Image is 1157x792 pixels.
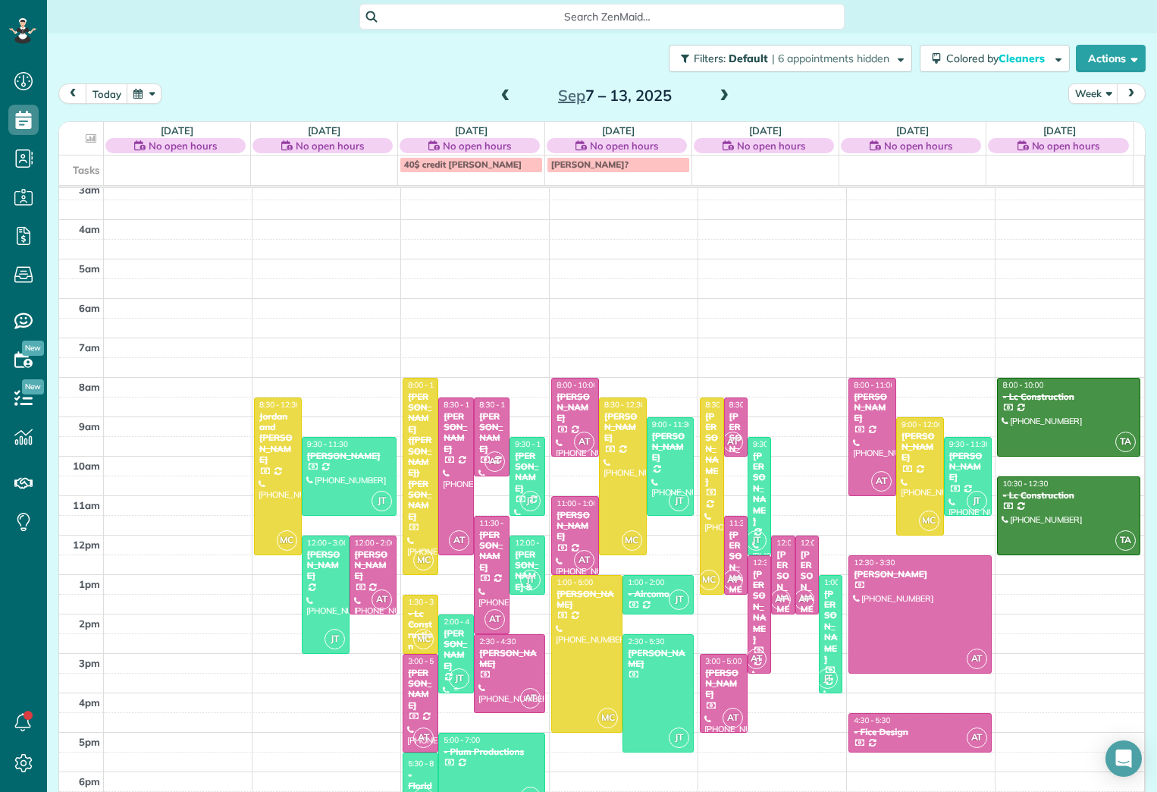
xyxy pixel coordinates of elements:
span: 8:00 - 10:00 [557,380,597,390]
div: [PERSON_NAME] [800,549,814,626]
span: | 6 appointments hidden [772,52,889,65]
div: [PERSON_NAME] [704,411,719,488]
span: 7am [79,341,100,354]
span: 10:30 - 12:30 [1002,479,1048,489]
div: [PERSON_NAME] [478,411,505,455]
span: JT [669,728,689,748]
a: [DATE] [896,124,929,137]
div: [PERSON_NAME] [443,628,469,672]
div: [PERSON_NAME] [556,589,618,611]
span: 40$ credit [PERSON_NAME] [404,159,522,170]
span: 12:00 - 2:00 [801,538,842,548]
span: 11:30 - 1:30 [729,518,770,528]
span: 1:00 - 4:00 [824,577,861,587]
span: 2pm [79,618,100,630]
button: next [1117,83,1146,104]
span: AT [574,550,594,570]
span: 12pm [73,539,100,551]
span: Filters: [694,52,726,65]
span: AT [794,589,814,610]
div: - Plum Productions [443,746,541,757]
div: [PERSON_NAME] [853,391,892,424]
span: New [22,379,44,394]
div: - Fice Design [853,727,986,737]
span: JT [520,570,541,590]
span: 12:30 - 3:30 [854,558,895,567]
span: No open hours [737,138,805,153]
div: [PHONE_NUMBER] [853,752,986,762]
span: AT [871,471,892,492]
div: [PERSON_NAME] [752,451,767,527]
span: 1pm [79,578,100,590]
a: [DATE] [602,124,635,137]
div: [PERSON_NAME] [729,411,743,488]
button: Week [1068,83,1118,104]
span: 12:00 - 3:00 [307,538,348,548]
span: 8:30 - 10:00 [729,400,770,410]
span: 9:00 - 12:00 [901,420,942,429]
span: New [22,341,44,356]
span: 9:30 - 11:30 [307,439,348,449]
span: 1:00 - 2:00 [628,577,664,587]
span: JT [520,491,541,511]
span: AT [574,432,594,452]
span: 2:00 - 4:00 [444,617,480,627]
span: 8:00 - 1:00 [408,380,444,390]
div: [PERSON_NAME] [729,530,743,606]
div: [PERSON_NAME] [752,569,767,646]
span: MC [413,550,434,570]
span: Colored by [946,52,1050,65]
div: - Lc Construction [1002,391,1136,402]
span: 8:00 - 10:00 [1002,380,1043,390]
span: AT [413,728,434,748]
div: [PERSON_NAME] [478,530,505,574]
div: [PERSON_NAME] [901,431,939,464]
div: [PERSON_NAME] ([PERSON_NAME]) [PERSON_NAME] [407,391,434,523]
div: [PERSON_NAME] [478,648,541,670]
span: AT [746,649,767,669]
button: Actions [1076,45,1146,72]
span: 6am [79,302,100,314]
span: AT [372,589,392,610]
span: 1:00 - 5:00 [557,577,593,587]
span: 3:00 - 5:30 [408,656,444,666]
div: [PERSON_NAME] [948,451,987,483]
span: MC [413,629,434,649]
div: [PERSON_NAME] [823,589,838,665]
span: 5:30 - 8:30 [408,759,444,768]
span: No open hours [296,138,364,153]
span: 10am [73,460,100,472]
span: TA [1115,530,1136,551]
div: Open Intercom Messenger [1105,740,1142,777]
a: Filters: Default | 6 appointments hidden [661,45,912,72]
a: [DATE] [308,124,340,137]
div: [PERSON_NAME] [556,510,594,542]
span: AT [484,451,505,472]
span: 2:30 - 5:30 [628,636,664,646]
span: [PERSON_NAME]? [551,159,629,170]
span: 8:30 - 10:30 [479,400,520,410]
div: [PERSON_NAME] [306,549,345,582]
span: JT [372,491,392,511]
span: 12:00 - 2:00 [776,538,817,548]
span: MC [919,511,939,531]
span: AT [967,649,987,669]
span: 9:30 - 11:30 [949,439,990,449]
span: Sep [558,86,585,105]
span: JT [817,668,838,689]
span: 4am [79,223,100,235]
span: No open hours [884,138,952,153]
span: JT [967,491,987,511]
span: 8am [79,381,100,393]
span: 11:30 - 2:30 [479,518,520,528]
a: [DATE] [1043,124,1076,137]
span: 9:30 - 11:30 [515,439,556,449]
span: No open hours [149,138,217,153]
div: [PERSON_NAME] [627,648,689,670]
span: No open hours [443,138,511,153]
span: 4pm [79,696,100,709]
button: Filters: Default | 6 appointments hidden [669,45,912,72]
a: [DATE] [455,124,488,137]
span: AT [484,609,505,630]
button: today [86,83,128,104]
